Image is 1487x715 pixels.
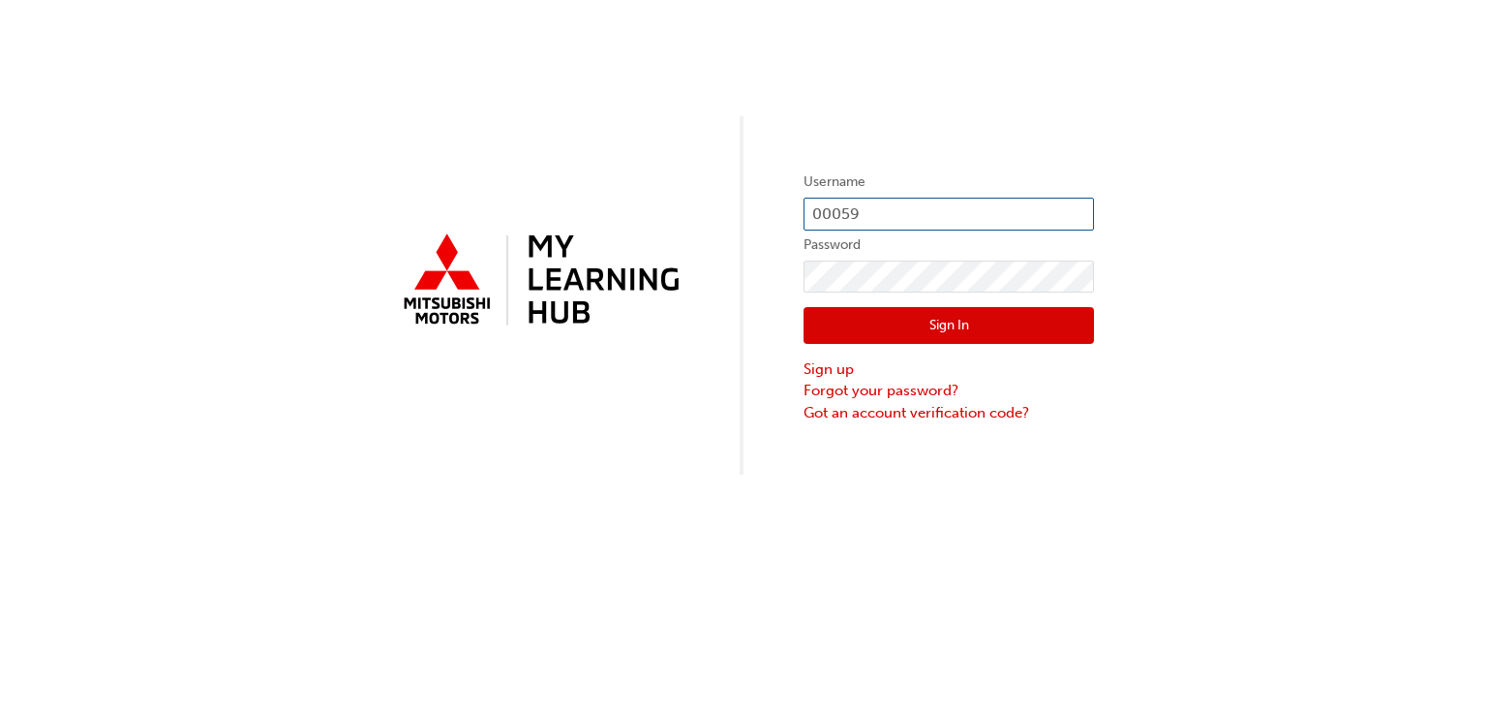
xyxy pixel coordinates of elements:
input: Username [804,198,1094,231]
a: Forgot your password? [804,380,1094,402]
img: mmal [393,226,683,336]
button: Sign In [804,307,1094,344]
label: Password [804,233,1094,257]
a: Got an account verification code? [804,402,1094,424]
label: Username [804,171,1094,194]
a: Sign up [804,358,1094,381]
